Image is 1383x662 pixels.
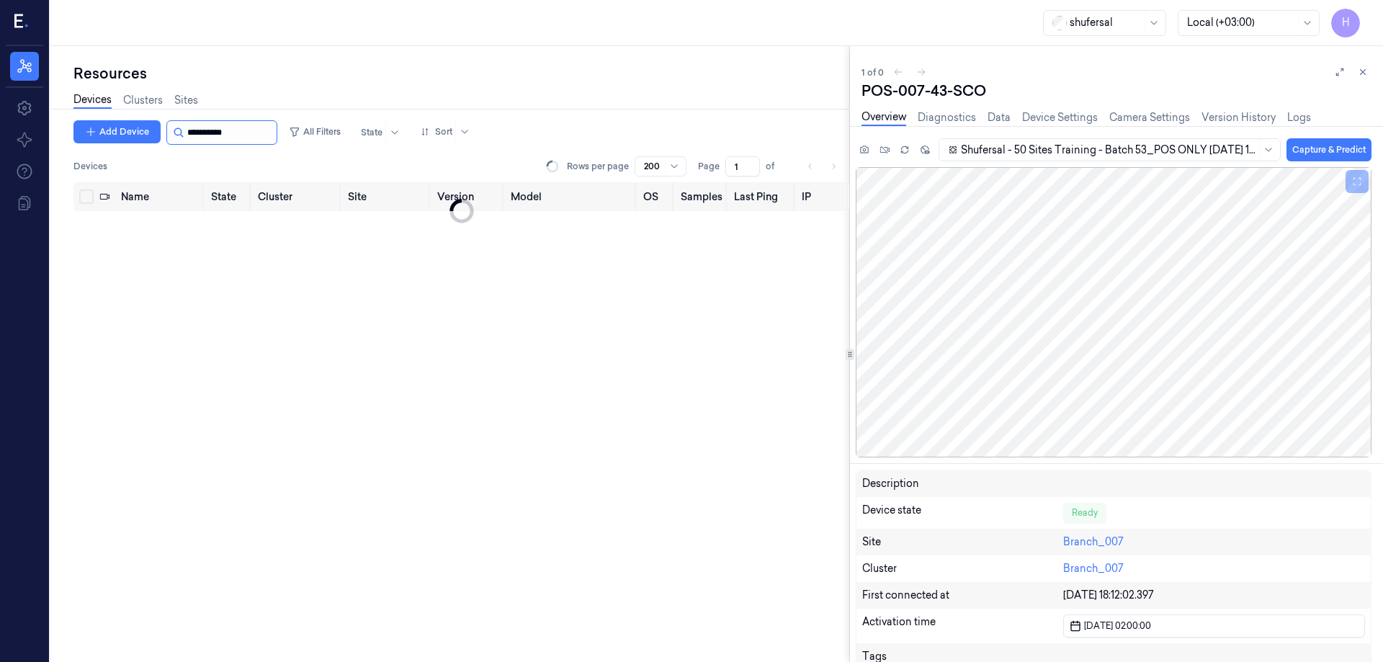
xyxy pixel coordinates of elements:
[918,110,976,125] a: Diagnostics
[637,182,675,211] th: OS
[861,109,906,126] a: Overview
[766,160,789,173] span: of
[73,120,161,143] button: Add Device
[431,182,505,211] th: Version
[505,182,637,211] th: Model
[1331,9,1360,37] button: H
[73,63,849,84] div: Resources
[862,588,1063,603] div: First connected at
[862,534,1063,550] div: Site
[861,81,1371,101] div: POS-007-43-SCO
[1201,110,1276,125] a: Version History
[698,160,720,173] span: Page
[1063,562,1124,575] a: Branch_007
[73,92,112,109] a: Devices
[252,182,343,211] th: Cluster
[1063,503,1106,523] div: Ready
[1063,588,1365,603] div: [DATE] 18:12:02.397
[800,156,843,176] nav: pagination
[1063,614,1365,638] button: [DATE] 02:00:00
[1063,535,1124,548] a: Branch_007
[123,93,163,108] a: Clusters
[205,182,252,211] th: State
[73,160,107,173] span: Devices
[862,561,1063,576] div: Cluster
[1287,110,1311,125] a: Logs
[862,476,1063,491] div: Description
[567,160,629,173] p: Rows per page
[283,120,346,143] button: All Filters
[675,182,728,211] th: Samples
[861,66,884,79] span: 1 of 0
[862,614,1063,638] div: Activation time
[1109,110,1190,125] a: Camera Settings
[115,182,205,211] th: Name
[728,182,796,211] th: Last Ping
[342,182,431,211] th: Site
[1286,138,1371,161] button: Capture & Predict
[1022,110,1098,125] a: Device Settings
[174,93,198,108] a: Sites
[79,189,94,204] button: Select all
[862,503,1063,523] div: Device state
[988,110,1011,125] a: Data
[1081,619,1151,632] span: [DATE] 02:00:00
[796,182,849,211] th: IP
